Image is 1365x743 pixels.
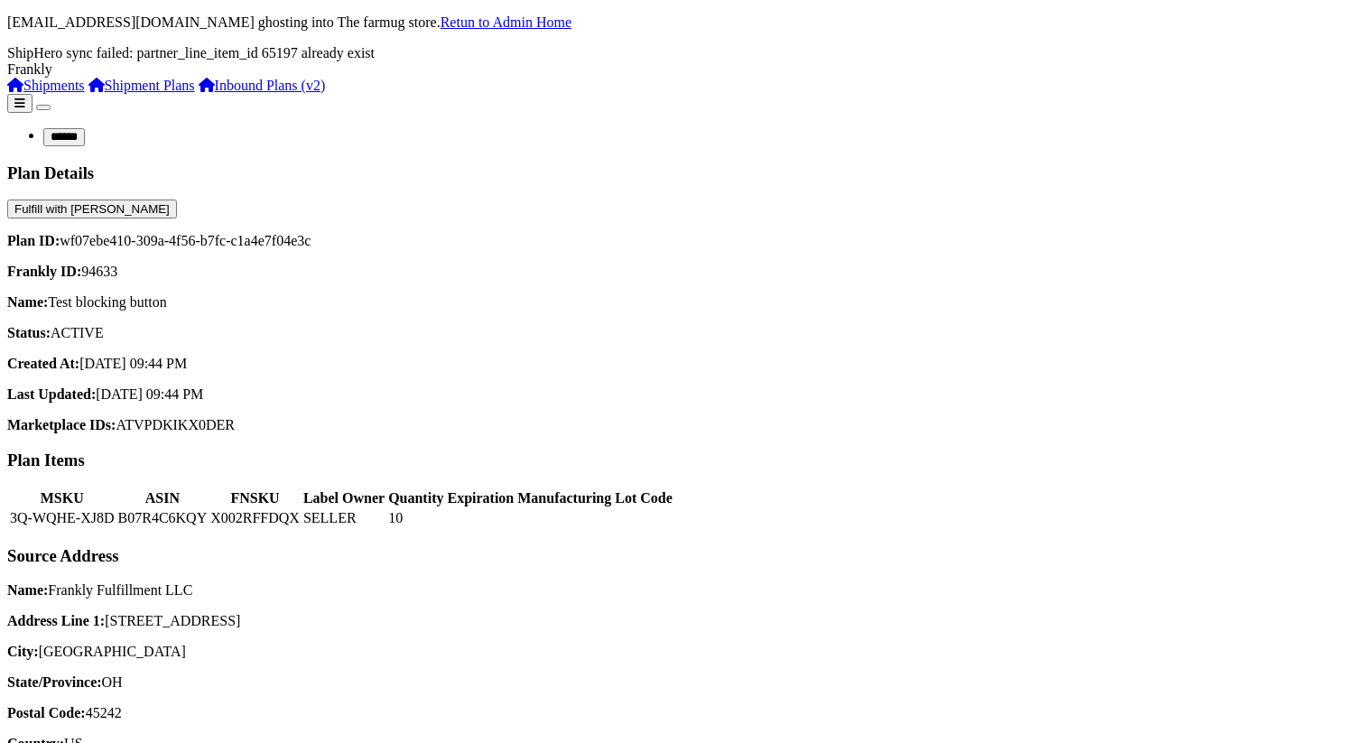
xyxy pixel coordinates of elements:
[7,356,79,371] strong: Created At:
[7,356,1358,372] p: [DATE] 09:44 PM
[7,417,1358,433] p: ATVPDKIKX0DER
[302,489,385,507] th: Label Owner
[7,163,1358,183] h3: Plan Details
[9,509,116,527] td: 3Q-WQHE-XJ8D
[36,105,51,110] button: Toggle navigation
[7,233,60,248] strong: Plan ID:
[7,325,1358,341] p: ACTIVE
[7,644,1358,660] p: [GEOGRAPHIC_DATA]
[387,489,444,507] th: Quantity
[446,489,515,507] th: Expiration
[209,489,301,507] th: FNSKU
[209,509,301,527] td: X002RFFDQX
[7,705,86,720] strong: Postal Code:
[302,509,385,527] td: SELLER
[7,61,1358,78] div: Frankly
[117,489,209,507] th: ASIN
[7,705,1358,721] p: 45242
[7,78,85,93] a: Shipments
[7,45,1358,61] div: ShipHero sync failed: partner_line_item_id 65197 already exist
[7,264,1358,280] p: 94633
[516,489,673,507] th: Manufacturing Lot Code
[7,200,177,218] button: Fulfill with [PERSON_NAME]
[117,509,209,527] td: B07R4C6KQY
[7,386,96,402] strong: Last Updated:
[7,644,39,659] strong: City:
[88,78,195,93] a: Shipment Plans
[7,386,1358,403] p: [DATE] 09:44 PM
[7,325,51,340] strong: Status:
[7,294,48,310] strong: Name:
[7,294,1358,311] p: Test blocking button
[7,613,105,628] strong: Address Line 1:
[9,489,116,507] th: MSKU
[7,546,1358,566] h3: Source Address
[199,78,326,93] a: Inbound Plans (v2)
[7,233,1358,249] p: wf07ebe410-309a-4f56-b7fc-c1a4e7f04e3c
[7,264,81,279] strong: Frankly ID:
[7,450,1358,470] h3: Plan Items
[7,582,48,598] strong: Name:
[7,613,1358,629] p: [STREET_ADDRESS]
[7,417,116,432] strong: Marketplace IDs:
[7,14,1358,31] p: [EMAIL_ADDRESS][DOMAIN_NAME] ghosting into The farmug store.
[7,582,1358,599] p: Frankly Fulfillment LLC
[7,674,1358,691] p: OH
[7,674,102,690] strong: State/Province:
[441,14,571,30] a: Retun to Admin Home
[387,509,444,527] td: 10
